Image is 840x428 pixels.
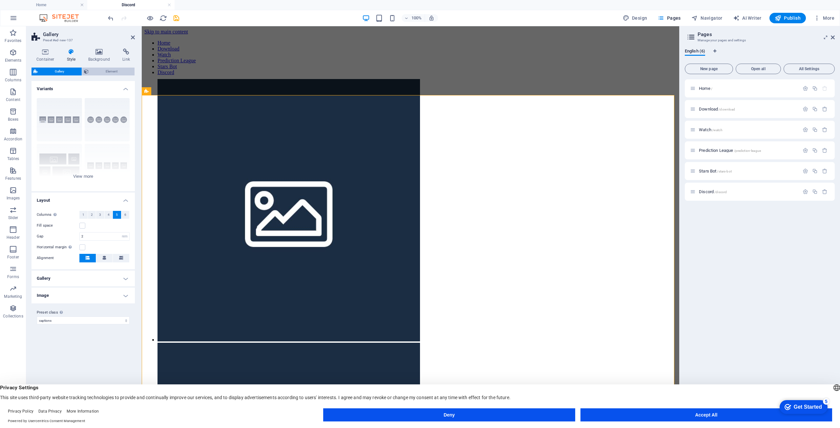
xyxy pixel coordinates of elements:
[689,13,725,23] button: Navigator
[688,67,730,71] span: New page
[108,211,110,219] span: 4
[99,211,101,219] span: 3
[117,49,135,62] h4: Link
[697,169,799,173] div: Stars Bot/stars-bot
[37,309,130,316] label: Preset class
[37,222,79,230] label: Fill space
[803,127,808,132] div: Settings
[699,189,727,194] span: Discord
[719,108,735,111] span: /download
[43,37,122,43] h3: Preset #ed-new-137
[730,13,764,23] button: AI Writer
[4,136,22,142] p: Accordion
[82,68,135,75] button: Element
[31,271,135,286] h4: Gallery
[822,168,828,174] div: Remove
[8,117,19,122] p: Boxes
[5,58,22,63] p: Elements
[734,149,761,153] span: /prediction-league
[811,13,837,23] button: More
[699,148,761,153] span: Prediction League
[83,49,118,62] h4: Background
[7,255,19,260] p: Footer
[769,13,806,23] button: Publish
[822,148,828,153] div: Remove
[736,64,781,74] button: Open all
[88,211,96,219] button: 2
[803,148,808,153] div: Settings
[697,190,799,194] div: Discord/discord
[812,106,818,112] div: Duplicate
[429,15,434,21] i: On resize automatically adjust zoom level to fit chosen device.
[822,127,828,132] div: Remove
[699,169,732,173] span: Click to open page
[105,211,113,219] button: 4
[7,195,20,201] p: Images
[714,190,727,194] span: /discord
[5,176,21,181] p: Features
[739,67,778,71] span: Open all
[697,107,799,111] div: Download/download
[40,68,80,75] span: Gallery
[784,64,835,74] button: All Settings
[812,189,818,194] div: Duplicate
[38,14,87,22] img: Editor Logo
[803,168,808,174] div: Settings
[812,127,818,132] div: Duplicate
[87,1,175,9] h4: Discord
[697,128,799,132] div: Watch/watch
[96,211,104,219] button: 3
[91,68,133,75] span: Element
[7,235,20,240] p: Header
[712,128,723,132] span: /watch
[62,49,83,62] h4: Style
[699,127,723,132] span: Watch
[691,15,723,21] span: Navigator
[623,15,647,21] span: Design
[43,31,135,37] h2: Gallery
[3,3,46,8] a: Skip to main content
[620,13,650,23] button: Design
[411,14,422,22] h6: 100%
[159,14,167,22] i: Reload page
[803,189,808,194] div: Settings
[37,243,79,251] label: Horizontal margin
[4,294,22,299] p: Marketing
[812,168,818,174] div: Duplicate
[697,148,799,153] div: Prediction League/prediction-league
[5,3,53,17] div: Get Started 5 items remaining, 0% complete
[91,211,93,219] span: 2
[31,81,135,93] h4: Variants
[31,68,82,75] button: Gallery
[814,15,834,21] span: More
[685,49,835,61] div: Language Tabs
[685,64,733,74] button: New page
[697,86,799,91] div: Home/
[82,211,84,219] span: 1
[124,211,126,219] span: 6
[822,86,828,91] div: The startpage cannot be deleted
[5,77,21,83] p: Columns
[812,148,818,153] div: Duplicate
[711,87,712,91] span: /
[803,86,808,91] div: Settings
[113,211,121,219] button: 5
[107,14,115,22] button: undo
[812,86,818,91] div: Duplicate
[699,86,712,91] span: Click to open page
[173,14,180,22] i: Save (Ctrl+S)
[19,7,48,13] div: Get Started
[822,189,828,194] div: Remove
[31,49,62,62] h4: Container
[775,15,801,21] span: Publish
[402,14,425,22] button: 100%
[699,107,735,112] span: Download
[5,38,21,43] p: Favorites
[159,14,167,22] button: reload
[116,211,118,219] span: 5
[37,211,79,219] label: Columns
[698,31,835,37] h2: Pages
[121,211,130,219] button: 6
[3,314,23,319] p: Collections
[172,14,180,22] button: save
